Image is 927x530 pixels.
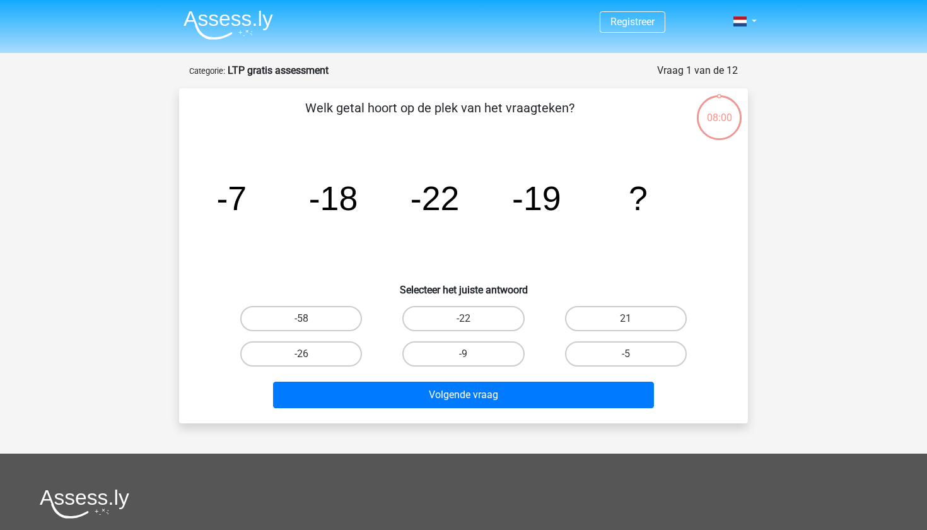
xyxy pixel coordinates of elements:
[240,341,362,367] label: -26
[228,64,329,76] strong: LTP gratis assessment
[565,341,687,367] label: -5
[402,306,524,331] label: -22
[696,94,743,126] div: 08:00
[40,489,129,519] img: Assessly logo
[240,306,362,331] label: -58
[610,16,655,28] a: Registreer
[189,66,225,76] small: Categorie:
[512,179,561,217] tspan: -19
[216,179,247,217] tspan: -7
[565,306,687,331] label: 21
[199,98,680,136] p: Welk getal hoort op de plek van het vraagteken?
[309,179,358,217] tspan: -18
[657,63,738,78] div: Vraag 1 van de 12
[273,382,655,408] button: Volgende vraag
[402,341,524,367] label: -9
[184,10,273,40] img: Assessly
[199,274,728,296] h6: Selecteer het juiste antwoord
[411,179,460,217] tspan: -22
[629,179,648,217] tspan: ?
